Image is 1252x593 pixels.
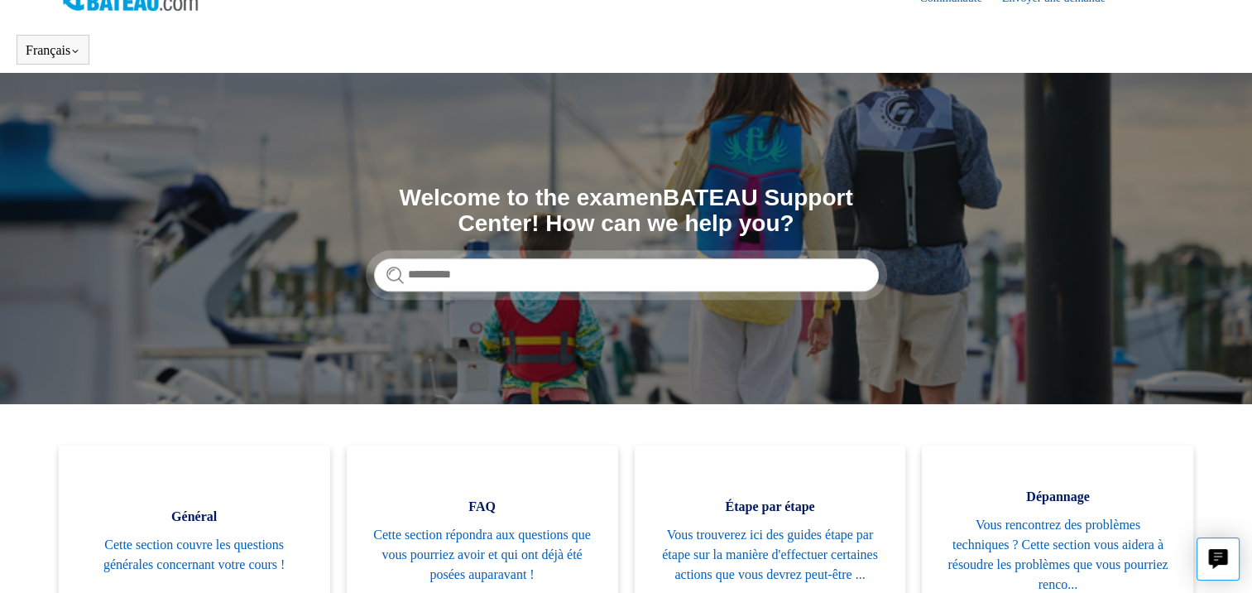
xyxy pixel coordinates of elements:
[374,258,879,292] input: Rechercher
[660,525,881,585] span: Vous trouverez ici des guides étape par étape sur la manière d'effectuer certaines actions que vo...
[84,507,305,527] span: Général
[660,497,881,517] span: Étape par étape
[372,525,593,585] span: Cette section répondra aux questions que vous pourriez avoir et qui ont déjà été posées auparavant !
[1197,538,1240,581] button: Live chat
[947,487,1168,507] span: Dépannage
[84,535,305,575] span: Cette section couvre les questions générales concernant votre cours !
[26,43,80,58] button: Français
[372,497,593,517] span: FAQ
[374,186,879,237] h1: Welcome to the examenBATEAU Support Center! How can we help you?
